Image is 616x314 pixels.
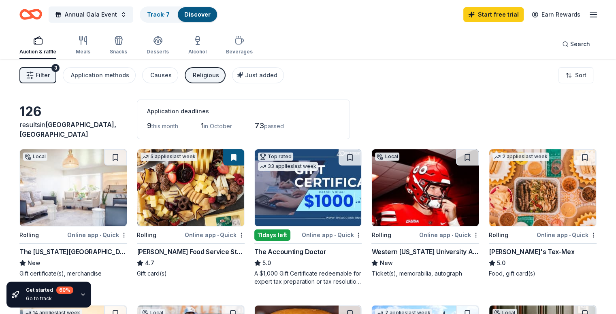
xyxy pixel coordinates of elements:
div: Western [US_STATE] University Athletics [371,247,479,257]
div: Rolling [19,230,39,240]
button: Filter3 [19,67,56,83]
div: 11 days left [254,229,290,241]
div: 60 % [56,286,73,294]
div: 5 applies last week [141,153,197,161]
span: in October [204,123,232,129]
div: Get started [26,286,73,294]
span: 9 [147,121,151,130]
div: Rolling [489,230,508,240]
button: Track· 7Discover [140,6,218,23]
div: The Accounting Doctor [254,247,326,257]
div: Religious [193,70,219,80]
button: Desserts [147,32,169,59]
div: The [US_STATE][GEOGRAPHIC_DATA] [19,247,127,257]
a: Image for The Kentucky CastleLocalRollingOnline app•QuickThe [US_STATE][GEOGRAPHIC_DATA]NewGift c... [19,149,127,278]
img: Image for Western Kentucky University Athletics [372,149,479,226]
div: 126 [19,104,127,120]
span: 1 [201,121,204,130]
a: Image for The Accounting DoctorTop rated33 applieslast week11days leftOnline app•QuickThe Account... [254,149,362,286]
span: 5.0 [497,258,505,268]
div: results [19,120,127,139]
button: Just added [232,67,284,83]
a: Image for Chuy's Tex-Mex2 applieslast weekRollingOnline app•Quick[PERSON_NAME]'s Tex-Mex5.0Food, ... [489,149,597,278]
button: Beverages [226,32,253,59]
div: A $1,000 Gift Certificate redeemable for expert tax preparation or tax resolution services—recipi... [254,269,362,286]
span: • [217,232,219,238]
div: Local [23,153,47,161]
div: 2 applies last week [492,153,549,161]
div: Top rated [258,153,293,161]
span: Annual Gala Event [65,10,117,19]
div: Go to track [26,295,73,302]
div: Rolling [137,230,156,240]
div: Beverages [226,49,253,55]
button: Meals [76,32,90,59]
button: Search [556,36,597,52]
span: [GEOGRAPHIC_DATA], [GEOGRAPHIC_DATA] [19,121,116,138]
button: Snacks [110,32,127,59]
div: Auction & raffle [19,49,56,55]
div: Application deadlines [147,106,340,116]
button: Causes [142,67,178,83]
span: • [569,232,571,238]
div: [PERSON_NAME] Food Service Store [137,247,245,257]
div: Snacks [110,49,127,55]
span: in [19,121,116,138]
div: Application methods [71,70,129,80]
span: passed [264,123,284,129]
div: Alcohol [188,49,207,55]
button: Sort [558,67,593,83]
span: 73 [255,121,264,130]
span: Filter [36,70,50,80]
a: Start free trial [463,7,524,22]
div: Meals [76,49,90,55]
div: Online app Quick [185,230,245,240]
div: [PERSON_NAME]'s Tex-Mex [489,247,574,257]
span: Just added [245,72,277,78]
a: Track· 7 [147,11,170,18]
img: Image for The Accounting Doctor [255,149,362,226]
div: Rolling [371,230,391,240]
img: Image for Chuy's Tex-Mex [489,149,596,226]
div: 33 applies last week [258,162,318,171]
div: 3 [51,64,60,72]
a: Discover [184,11,211,18]
button: Auction & raffle [19,32,56,59]
span: this month [151,123,178,129]
button: Annual Gala Event [49,6,133,23]
a: Image for Gordon Food Service Store5 applieslast weekRollingOnline app•Quick[PERSON_NAME] Food Se... [137,149,245,278]
button: Religious [185,67,226,83]
a: Image for Western Kentucky University AthleticsLocalRollingOnline app•QuickWestern [US_STATE] Uni... [371,149,479,278]
span: • [100,232,101,238]
div: Gift certificate(s), merchandise [19,269,127,278]
div: Online app Quick [67,230,127,240]
div: Online app Quick [537,230,597,240]
img: Image for The Kentucky Castle [20,149,127,226]
button: Application methods [63,67,136,83]
span: • [452,232,453,238]
div: Online app Quick [302,230,362,240]
span: 4.7 [145,258,154,268]
span: New [379,258,392,268]
span: Sort [575,70,586,80]
img: Image for Gordon Food Service Store [137,149,244,226]
span: New [28,258,40,268]
span: 5.0 [262,258,271,268]
button: Alcohol [188,32,207,59]
span: Search [570,39,590,49]
div: Online app Quick [419,230,479,240]
div: Causes [150,70,172,80]
a: Home [19,5,42,24]
div: Desserts [147,49,169,55]
a: Earn Rewards [527,7,585,22]
span: • [334,232,336,238]
div: Gift card(s) [137,269,245,278]
div: Local [375,153,399,161]
div: Ticket(s), memorabilia, autograph [371,269,479,278]
div: Food, gift card(s) [489,269,597,278]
